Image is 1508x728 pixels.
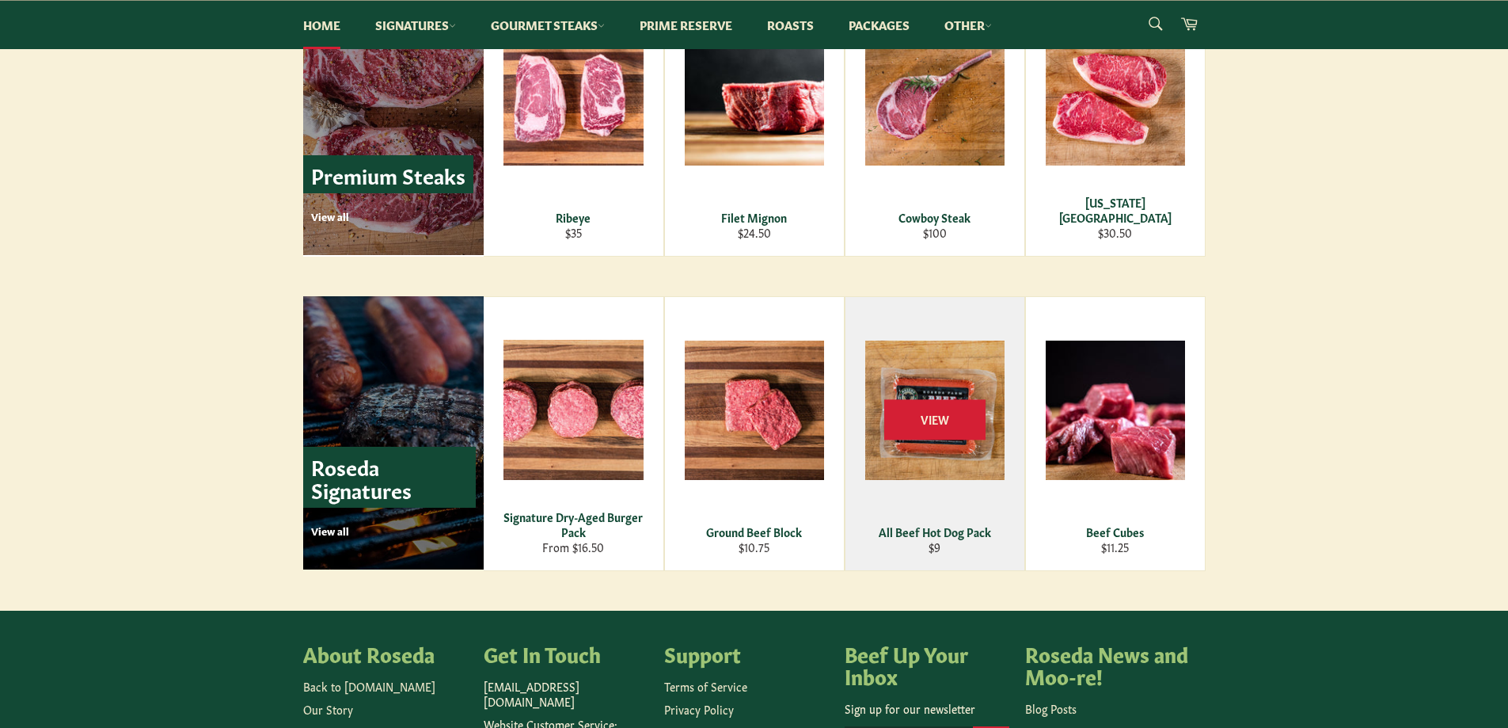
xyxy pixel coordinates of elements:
div: Ribeye [493,210,653,225]
div: Beef Cubes [1035,524,1195,539]
a: Beef Cubes Beef Cubes $11.25 [1025,296,1206,571]
a: Privacy Policy [664,701,734,717]
p: Premium Steaks [303,155,473,194]
div: All Beef Hot Dog Pack [855,524,1014,539]
a: Roasts [751,1,830,49]
div: From $16.50 [493,539,653,555]
div: $35 [493,225,653,240]
a: Packages [833,1,925,49]
h4: Get In Touch [484,642,648,665]
div: $10.75 [674,539,834,555]
a: All Beef Hot Dog Pack All Beef Hot Dog Pack $9 View [845,296,1025,571]
a: Signature Dry-Aged Burger Pack Signature Dry-Aged Burger Pack From $16.50 [484,296,664,571]
a: Gourmet Steaks [475,1,621,49]
a: Our Story [303,701,353,717]
a: Signatures [359,1,472,49]
a: Blog Posts [1025,700,1077,716]
a: Terms of Service [664,678,747,694]
div: [US_STATE][GEOGRAPHIC_DATA] [1035,195,1195,226]
div: Cowboy Steak [855,210,1014,225]
p: Sign up for our newsletter [845,701,1009,716]
a: Home [287,1,356,49]
a: Back to [DOMAIN_NAME] [303,678,435,694]
span: View [884,399,986,440]
h4: Support [664,642,829,665]
img: Cowboy Steak [865,26,1005,166]
img: Beef Cubes [1046,341,1185,480]
p: View all [311,209,473,223]
p: Roseda Signatures [303,447,476,508]
img: New York Strip [1046,26,1185,166]
h4: About Roseda [303,642,468,665]
p: [EMAIL_ADDRESS][DOMAIN_NAME] [484,679,648,710]
img: Ribeye [503,25,644,166]
a: Prime Reserve [624,1,748,49]
div: Ground Beef Block [674,524,834,539]
img: Signature Dry-Aged Burger Pack [503,340,644,480]
div: Signature Dry-Aged Burger Pack [493,509,653,540]
h4: Beef Up Your Inbox [845,642,1009,686]
div: $24.50 [674,225,834,240]
p: View all [311,524,476,538]
div: $11.25 [1035,539,1195,555]
div: $100 [855,225,1014,240]
a: Other [929,1,1008,49]
h4: Roseda News and Moo-re! [1025,642,1190,686]
a: Ground Beef Block Ground Beef Block $10.75 [664,296,845,571]
img: Filet Mignon [685,26,824,166]
img: Ground Beef Block [685,341,824,480]
div: $30.50 [1035,225,1195,240]
div: Filet Mignon [674,210,834,225]
a: Roseda Signatures View all [303,296,484,570]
